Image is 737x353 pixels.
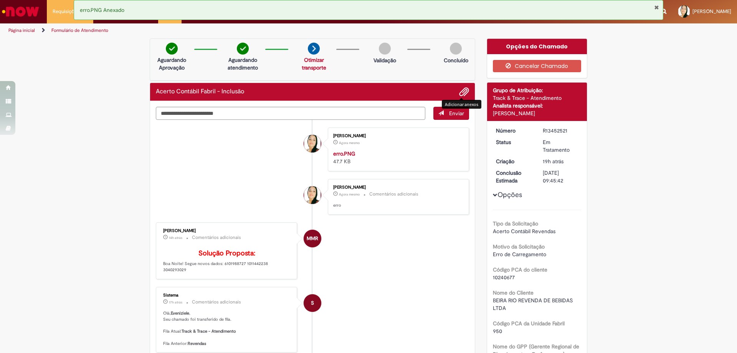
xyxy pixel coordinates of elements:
[493,251,546,258] span: Erro de Carregamento
[166,43,178,55] img: check-circle-green.png
[304,230,321,247] div: Matheus Maia Rocha
[163,250,291,273] p: Boa Noite! Segue novos dados: 6101988727 1011442238 3040293029
[543,158,563,165] span: 19h atrás
[493,228,555,235] span: Acerto Contábil Revendas
[490,169,537,184] dt: Conclusão Estimada
[333,202,461,209] p: erro
[493,109,582,117] div: [PERSON_NAME]
[450,43,462,55] img: img-circle-grey.png
[237,43,249,55] img: check-circle-green.png
[692,8,731,15] span: [PERSON_NAME]
[493,94,582,102] div: Track & Trace - Atendimento
[493,328,502,335] span: 950
[442,100,481,109] div: Adicionar anexos
[433,107,469,120] button: Enviar
[333,134,461,138] div: [PERSON_NAME]
[182,328,236,334] b: Track & Trace - Atendimento
[493,320,565,327] b: Código PCA da Unidade Fabril
[8,27,35,33] a: Página inicial
[311,294,314,312] span: S
[369,191,418,197] small: Comentários adicionais
[163,293,291,298] div: Sistema
[156,107,425,120] textarea: Digite sua mensagem aqui...
[543,138,578,154] div: Em Tratamento
[543,157,578,165] div: 27/08/2025 13:45:36
[198,249,255,258] b: Solução Proposta:
[153,56,190,71] p: Aguardando Aprovação
[6,23,486,38] ul: Trilhas de página
[543,169,578,184] div: [DATE] 09:45:42
[444,56,468,64] p: Concluído
[304,135,321,152] div: Eveniziele Rodrigues Da Silva
[333,185,461,190] div: [PERSON_NAME]
[156,88,244,95] h2: Acerto Contábil Fabril - Inclusão Histórico de tíquete
[51,27,108,33] a: Formulário de Atendimento
[493,297,574,312] span: BEIRA RIO REVENDA DE BEBIDAS LTDA
[493,102,582,109] div: Analista responsável:
[493,266,547,273] b: Código PCA do cliente
[163,229,291,233] div: [PERSON_NAME]
[493,220,538,227] b: Tipo da Solicitação
[307,229,318,248] span: MMR
[224,56,261,71] p: Aguardando atendimento
[171,310,189,316] b: Eveniziele
[192,299,241,305] small: Comentários adicionais
[169,235,182,240] time: 27/08/2025 18:16:52
[490,138,537,146] dt: Status
[493,289,534,296] b: Nome do Cliente
[449,110,464,117] span: Enviar
[1,4,40,19] img: ServiceNow
[53,8,79,15] span: Requisições
[188,341,206,346] b: Revendas
[339,192,360,197] span: Agora mesmo
[333,150,355,157] a: erro.PNG
[487,39,587,54] div: Opções do Chamado
[543,158,563,165] time: 27/08/2025 13:45:36
[339,141,360,145] time: 28/08/2025 08:22:56
[169,300,182,305] span: 17h atrás
[379,43,391,55] img: img-circle-grey.png
[192,234,241,241] small: Comentários adicionais
[163,310,291,346] p: Olá, , Seu chamado foi transferido de fila. Fila Atual: Fila Anterior:
[493,243,545,250] b: Motivo da Solicitação
[169,235,182,240] span: 14h atrás
[304,186,321,204] div: Eveniziele Rodrigues Da Silva
[493,60,582,72] button: Cancelar Chamado
[493,86,582,94] div: Grupo de Atribuição:
[169,300,182,305] time: 27/08/2025 15:48:57
[302,56,326,71] a: Otimizar transporte
[490,157,537,165] dt: Criação
[304,294,321,312] div: System
[308,43,320,55] img: arrow-next.png
[333,150,461,165] div: 47.7 KB
[490,127,537,134] dt: Número
[373,56,396,64] p: Validação
[459,87,469,97] button: Adicionar anexos
[339,141,360,145] span: Agora mesmo
[654,4,659,10] button: Fechar Notificação
[493,274,515,281] span: 10240677
[80,7,124,13] span: erro.PNG Anexado
[543,127,578,134] div: R13452521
